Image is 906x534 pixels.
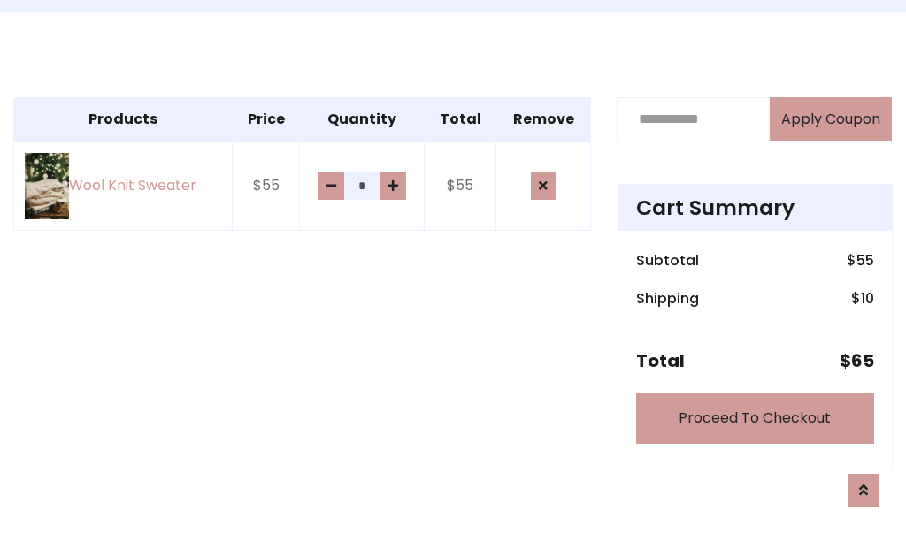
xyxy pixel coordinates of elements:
h5: $ [840,350,874,371]
h4: Cart Summary [636,195,874,220]
td: $55 [233,141,300,231]
th: Total [425,97,496,141]
th: Quantity [299,97,424,141]
h6: $ [851,290,874,307]
h6: Subtotal [636,252,699,269]
h6: $ [847,252,874,269]
h5: Total [636,350,685,371]
td: $55 [425,141,496,231]
button: Apply Coupon [770,97,892,141]
span: 55 [856,250,874,271]
th: Price [233,97,300,141]
a: Proceed To Checkout [636,393,874,444]
th: Remove [496,97,590,141]
th: Products [14,97,233,141]
span: 65 [851,348,874,373]
h6: Shipping [636,290,699,307]
span: 10 [861,288,874,309]
a: Wool Knit Sweater [25,153,221,219]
